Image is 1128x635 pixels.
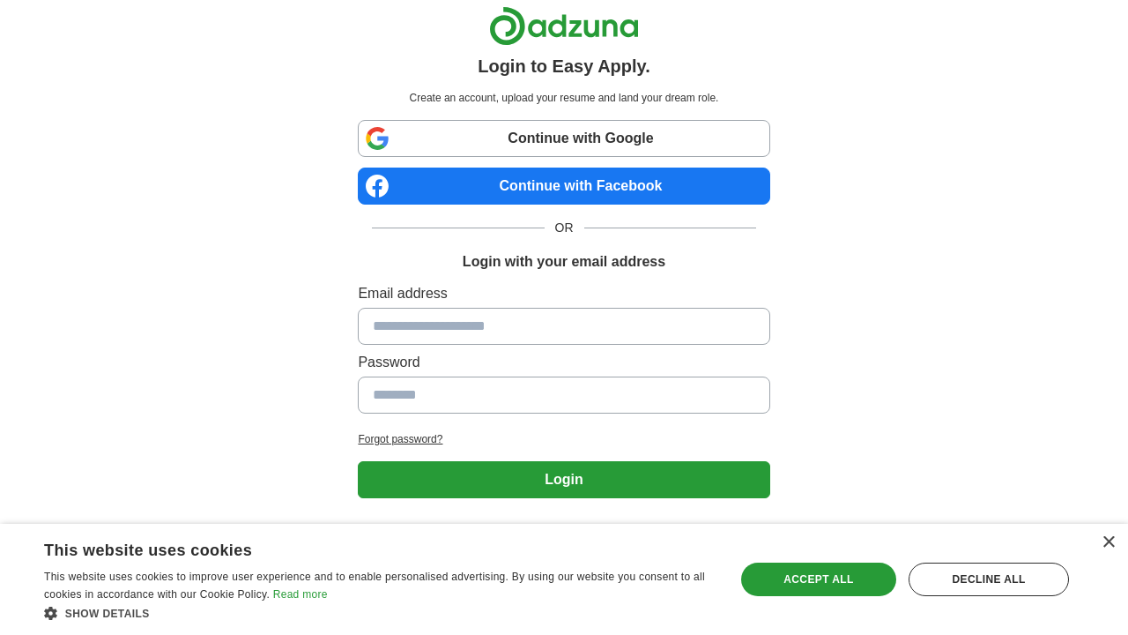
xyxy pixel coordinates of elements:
[1102,536,1115,549] div: Close
[545,219,584,237] span: OR
[358,431,769,447] a: Forgot password?
[358,461,769,498] button: Login
[44,571,705,601] span: This website uses cookies to improve user experience and to enable personalised advertising. By u...
[463,251,665,273] h1: Login with your email address
[478,53,650,79] h1: Login to Easy Apply.
[358,168,769,205] a: Continue with Facebook
[358,283,769,304] label: Email address
[358,120,769,157] a: Continue with Google
[65,608,150,620] span: Show details
[358,352,769,373] label: Password
[44,534,671,561] div: This website uses cookies
[273,588,328,601] a: Read more, opens a new window
[489,6,639,46] img: Adzuna logo
[44,604,715,622] div: Show details
[361,90,766,106] p: Create an account, upload your resume and land your dream role.
[909,563,1069,596] div: Decline all
[741,563,896,596] div: Accept all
